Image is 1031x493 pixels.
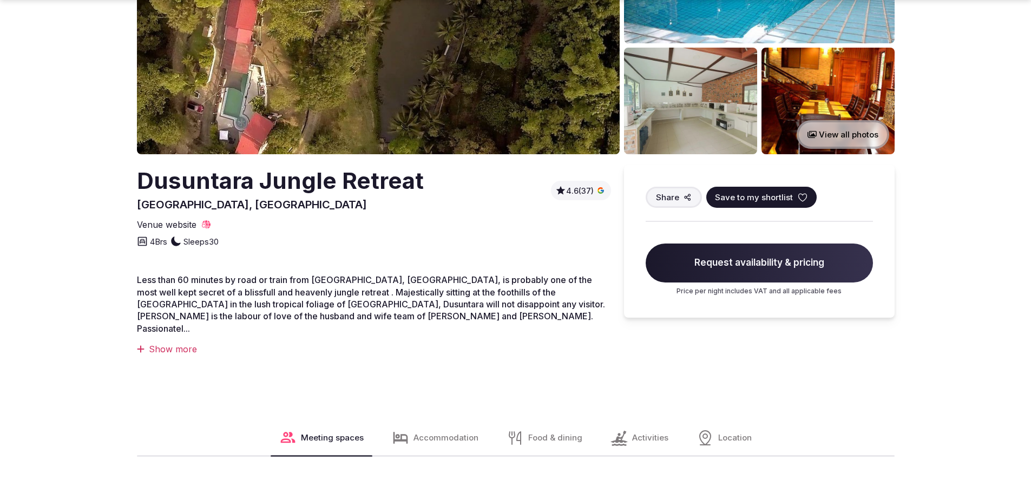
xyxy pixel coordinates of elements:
p: Price per night includes VAT and all applicable fees [646,287,873,296]
button: View all photos [797,120,889,149]
button: Save to my shortlist [706,187,817,208]
span: Accommodation [413,432,478,443]
span: [GEOGRAPHIC_DATA], [GEOGRAPHIC_DATA] [137,198,367,211]
span: Request availability & pricing [646,244,873,282]
a: Venue website [137,219,212,231]
img: Venue gallery photo [761,48,895,154]
span: Activities [632,432,668,443]
span: Sleeps 30 [183,236,219,247]
button: 4.6(37) [555,185,607,196]
span: Meeting spaces [301,432,364,443]
span: Location [718,432,752,443]
img: Venue gallery photo [624,48,757,154]
button: Share [646,187,702,208]
span: Venue website [137,219,196,231]
span: Food & dining [528,432,582,443]
span: 4 Brs [150,236,167,247]
div: Show more [137,343,611,355]
span: Less than 60 minutes by road or train from [GEOGRAPHIC_DATA], [GEOGRAPHIC_DATA], is probably one ... [137,274,605,334]
span: 4.6 (37) [566,186,594,196]
span: Save to my shortlist [715,192,793,203]
span: Share [656,192,679,203]
h2: Dusuntara Jungle Retreat [137,165,424,197]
